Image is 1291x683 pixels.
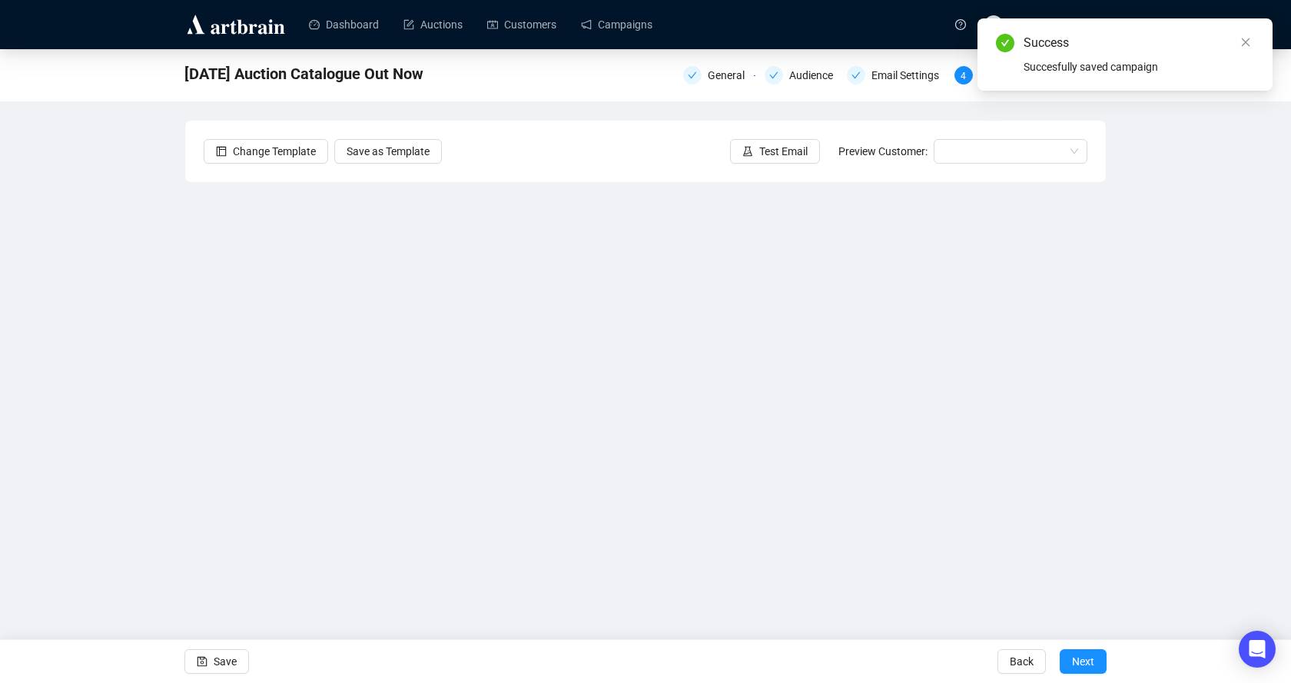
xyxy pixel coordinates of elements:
[1239,631,1276,668] div: Open Intercom Messenger
[688,71,697,80] span: check
[184,183,1107,606] iframe: To enrich screen reader interactions, please activate Accessibility in Grammarly extension settings
[1237,34,1254,51] a: Close
[197,656,207,667] span: save
[987,17,1001,32] span: HR
[683,66,755,85] div: General
[730,139,820,164] button: Test Email
[954,66,1027,85] div: 4Design
[204,139,328,164] button: Change Template
[214,640,237,683] span: Save
[789,66,842,85] div: Audience
[184,12,287,37] img: logo
[1060,649,1107,674] button: Next
[216,146,227,157] span: layout
[847,66,945,85] div: Email Settings
[487,5,556,45] a: Customers
[1240,37,1251,48] span: close
[184,61,423,86] span: Saturday's Auction Catalogue Out Now
[184,649,249,674] button: Save
[403,5,463,45] a: Auctions
[742,146,753,157] span: experiment
[1024,34,1254,52] div: Success
[961,71,966,81] span: 4
[851,71,861,80] span: check
[765,66,837,85] div: Audience
[1072,640,1094,683] span: Next
[871,66,948,85] div: Email Settings
[347,143,430,160] span: Save as Template
[233,143,316,160] span: Change Template
[1010,640,1034,683] span: Back
[581,5,652,45] a: Campaigns
[955,19,966,30] span: question-circle
[997,649,1046,674] button: Back
[334,139,442,164] button: Save as Template
[309,5,379,45] a: Dashboard
[769,71,778,80] span: check
[708,66,754,85] div: General
[759,143,808,160] span: Test Email
[1024,58,1254,75] div: Succesfully saved campaign
[838,145,928,157] span: Preview Customer:
[996,34,1014,52] span: check-circle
